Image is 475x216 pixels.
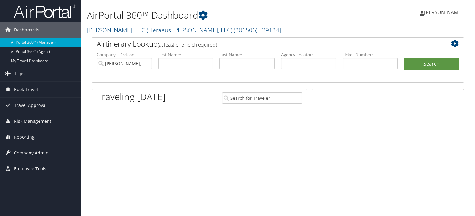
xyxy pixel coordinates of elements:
[219,52,275,58] label: Last Name:
[281,52,336,58] label: Agency Locator:
[424,9,463,16] span: [PERSON_NAME]
[158,41,217,48] span: (at least one field required)
[14,113,51,129] span: Risk Management
[14,82,38,97] span: Book Travel
[222,92,302,104] input: Search for Traveler
[14,98,47,113] span: Travel Approval
[14,129,35,145] span: Reporting
[87,26,281,34] a: [PERSON_NAME], LLC (Heraeus [PERSON_NAME], LLC)
[87,9,342,22] h1: AirPortal 360™ Dashboard
[14,161,46,177] span: Employee Tools
[257,26,281,34] span: , [ 39134 ]
[158,52,214,58] label: First Name:
[420,3,469,22] a: [PERSON_NAME]
[234,26,257,34] span: ( 301506 )
[404,58,459,70] button: Search
[343,52,398,58] label: Ticket Number:
[14,22,39,38] span: Dashboards
[14,4,76,19] img: airportal-logo.png
[97,39,428,49] h2: Airtinerary Lookup
[14,66,25,81] span: Trips
[97,90,166,103] h1: Traveling [DATE]
[97,52,152,58] label: Company - Division:
[14,145,48,161] span: Company Admin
